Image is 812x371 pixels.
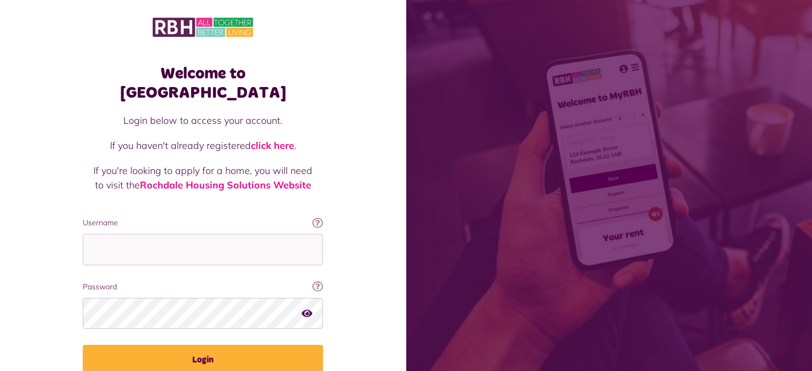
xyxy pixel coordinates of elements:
[153,16,253,38] img: MyRBH
[93,163,312,192] p: If you're looking to apply for a home, you will need to visit the
[83,281,323,293] label: Password
[251,139,294,152] a: click here
[140,179,311,191] a: Rochdale Housing Solutions Website
[83,217,323,228] label: Username
[83,64,323,102] h1: Welcome to [GEOGRAPHIC_DATA]
[93,113,312,128] p: Login below to access your account.
[93,138,312,153] p: If you haven't already registered .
